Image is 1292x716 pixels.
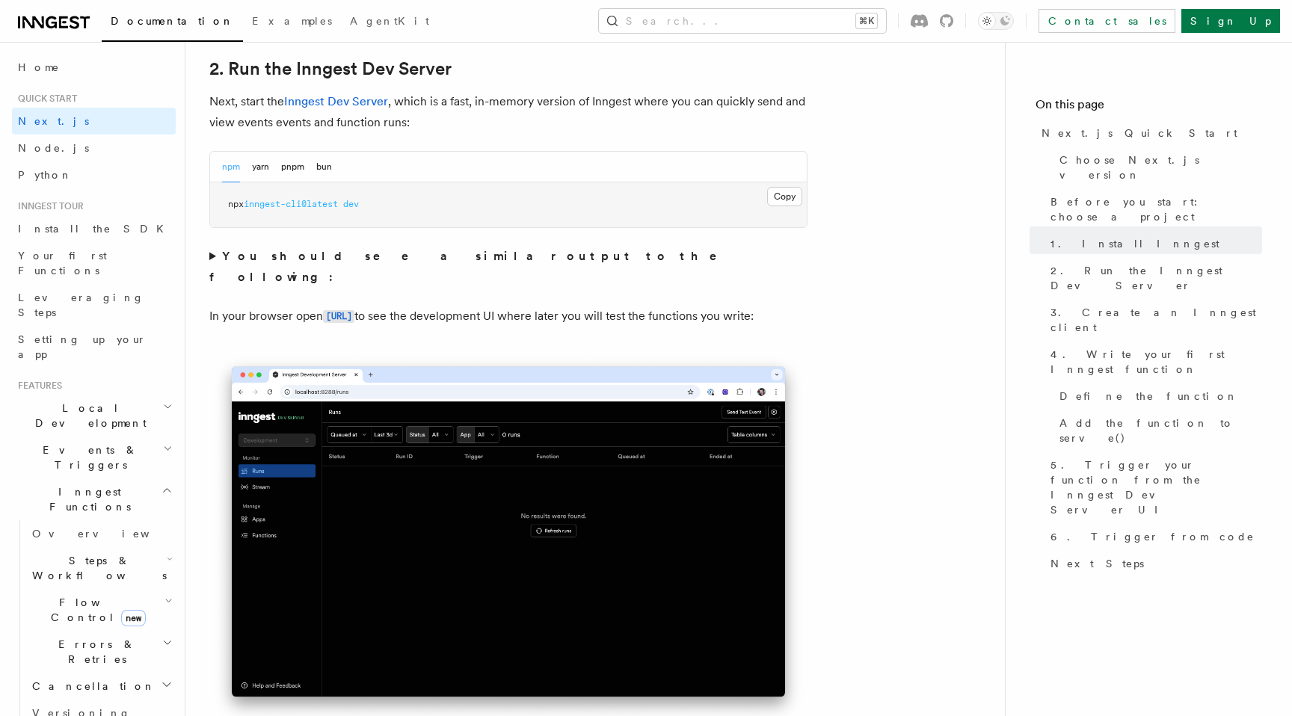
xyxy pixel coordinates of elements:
span: Inngest tour [12,200,84,212]
span: AgentKit [350,15,429,27]
a: Leveraging Steps [12,284,176,326]
button: yarn [252,152,269,182]
a: Node.js [12,135,176,161]
span: 5. Trigger your function from the Inngest Dev Server UI [1050,457,1262,517]
span: Quick start [12,93,77,105]
span: Documentation [111,15,234,27]
button: Search...⌘K [599,9,886,33]
button: Toggle dark mode [978,12,1014,30]
a: Add the function to serve() [1053,410,1262,451]
p: In your browser open to see the development UI where later you will test the functions you write: [209,306,807,327]
span: 6. Trigger from code [1050,529,1255,544]
span: Define the function [1059,389,1238,404]
a: AgentKit [341,4,438,40]
span: Examples [252,15,332,27]
span: Errors & Retries [26,637,162,667]
button: Cancellation [26,673,176,700]
a: [URL] [323,309,354,323]
a: 3. Create an Inngest client [1045,299,1262,341]
span: Flow Control [26,595,164,625]
a: 4. Write your first Inngest function [1045,341,1262,383]
a: 1. Install Inngest [1045,230,1262,257]
span: Choose Next.js version [1059,152,1262,182]
span: Setting up your app [18,333,147,360]
span: npx [228,199,244,209]
summary: You should see a similar output to the following: [209,246,807,288]
span: Steps & Workflows [26,553,167,583]
span: 3. Create an Inngest client [1050,305,1262,335]
span: Next Steps [1050,556,1144,571]
a: Documentation [102,4,243,42]
a: Next.js Quick Start [1036,120,1262,146]
a: 5. Trigger your function from the Inngest Dev Server UI [1045,451,1262,523]
a: Inngest Dev Server [284,94,388,108]
a: Define the function [1053,383,1262,410]
span: inngest-cli@latest [244,199,338,209]
a: Setting up your app [12,326,176,368]
a: Next Steps [1045,550,1262,577]
a: 2. Run the Inngest Dev Server [209,58,452,79]
button: pnpm [281,152,304,182]
button: Local Development [12,395,176,436]
a: Install the SDK [12,215,176,242]
button: Steps & Workflows [26,547,176,589]
button: bun [316,152,332,182]
button: npm [222,152,240,182]
span: Install the SDK [18,223,173,235]
span: Home [18,60,60,75]
span: Node.js [18,142,89,154]
a: Examples [243,4,341,40]
span: Next.js Quick Start [1042,126,1237,141]
h4: On this page [1036,96,1262,120]
button: Copy [767,187,802,206]
span: Leveraging Steps [18,291,144,318]
span: new [121,610,146,626]
a: Next.js [12,108,176,135]
span: dev [343,199,359,209]
button: Inngest Functions [12,478,176,520]
span: 1. Install Inngest [1050,236,1219,251]
span: Overview [32,528,186,540]
span: Events & Triggers [12,442,163,472]
a: Overview [26,520,176,547]
a: Python [12,161,176,188]
a: 6. Trigger from code [1045,523,1262,550]
span: 4. Write your first Inngest function [1050,347,1262,377]
span: Before you start: choose a project [1050,194,1262,224]
span: Features [12,380,62,392]
p: Next, start the , which is a fast, in-memory version of Inngest where you can quickly send and vi... [209,91,807,133]
span: Local Development [12,401,163,430]
button: Errors & Retries [26,631,176,673]
span: Add the function to serve() [1059,416,1262,445]
a: Contact sales [1039,9,1175,33]
span: Cancellation [26,679,156,694]
a: Your first Functions [12,242,176,284]
code: [URL] [323,310,354,323]
a: Sign Up [1181,9,1280,33]
a: Before you start: choose a project [1045,188,1262,230]
span: 2. Run the Inngest Dev Server [1050,263,1262,293]
strong: You should see a similar output to the following: [209,249,738,284]
a: 2. Run the Inngest Dev Server [1045,257,1262,299]
a: Choose Next.js version [1053,146,1262,188]
a: Home [12,54,176,81]
span: Python [18,169,73,181]
kbd: ⌘K [856,13,877,28]
button: Flow Controlnew [26,589,176,631]
span: Your first Functions [18,250,107,277]
span: Inngest Functions [12,484,161,514]
button: Events & Triggers [12,436,176,478]
span: Next.js [18,115,89,127]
